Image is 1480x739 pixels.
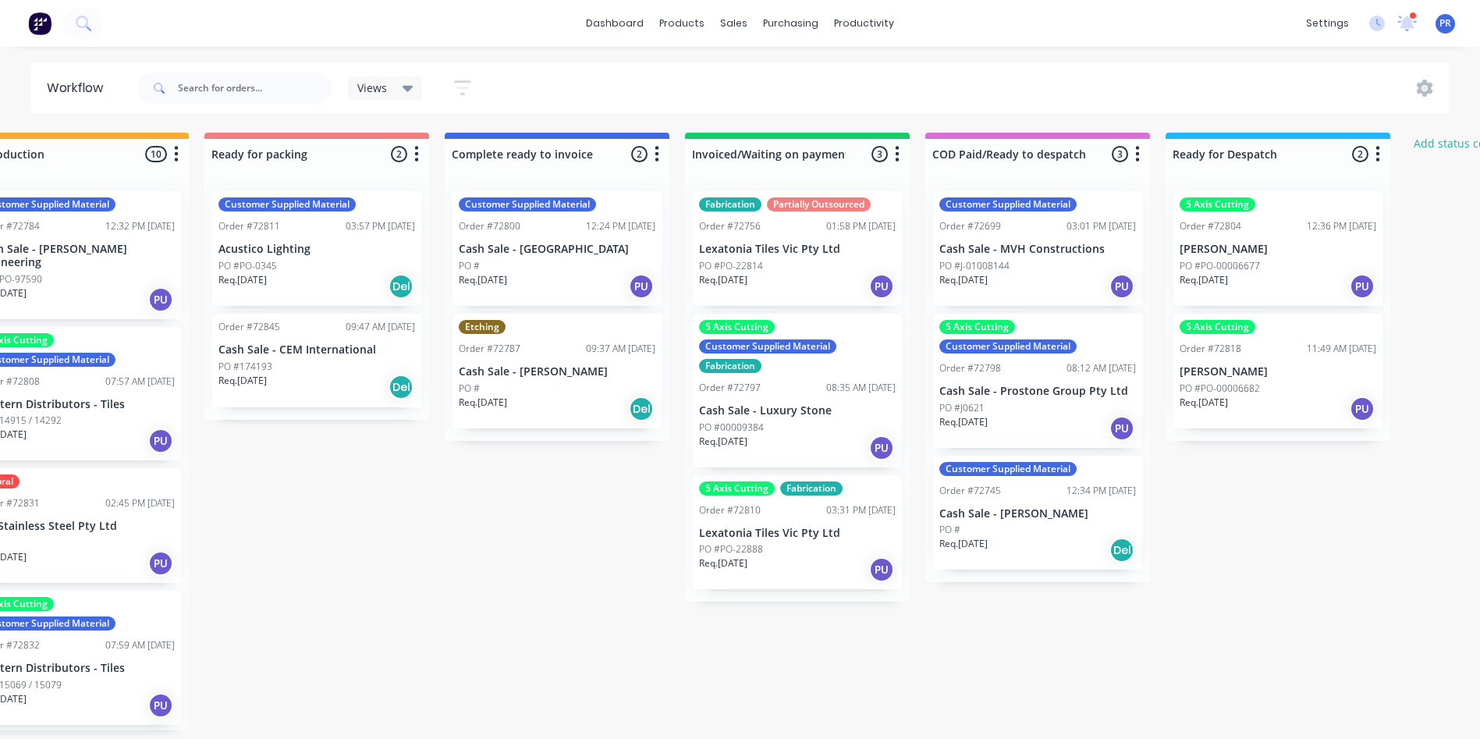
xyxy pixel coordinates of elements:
[1067,484,1136,498] div: 12:34 PM [DATE]
[780,481,843,496] div: Fabrication
[218,259,277,273] p: PO #PO-0345
[105,638,175,652] div: 07:59 AM [DATE]
[1173,191,1382,306] div: 5 Axis CuttingOrder #7280412:36 PM [DATE][PERSON_NAME]PO #PO-00006677Req.[DATE]PU
[933,314,1142,448] div: 5 Axis CuttingCustomer Supplied MaterialOrder #7279808:12 AM [DATE]Cash Sale - Prostone Group Pty...
[1307,219,1376,233] div: 12:36 PM [DATE]
[699,273,747,287] p: Req. [DATE]
[826,381,896,395] div: 08:35 AM [DATE]
[218,360,272,374] p: PO #174193
[869,435,894,460] div: PU
[1173,314,1382,428] div: 5 Axis CuttingOrder #7281811:49 AM [DATE][PERSON_NAME]PO #PO-00006682Req.[DATE]PU
[218,219,280,233] div: Order #72811
[218,197,356,211] div: Customer Supplied Material
[693,191,902,306] div: FabricationPartially OutsourcedOrder #7275601:58 PM [DATE]Lexatonia Tiles Vic Pty LtdPO #PO-22814...
[47,79,111,98] div: Workflow
[453,314,662,428] div: EtchingOrder #7278709:37 AM [DATE]Cash Sale - [PERSON_NAME]PO #Req.[DATE]Del
[586,342,655,356] div: 09:37 AM [DATE]
[1109,538,1134,563] div: Del
[105,496,175,510] div: 02:45 PM [DATE]
[453,191,662,306] div: Customer Supplied MaterialOrder #7280012:24 PM [DATE]Cash Sale - [GEOGRAPHIC_DATA]PO #Req.[DATE]PU
[389,375,413,400] div: Del
[933,456,1142,570] div: Customer Supplied MaterialOrder #7274512:34 PM [DATE]Cash Sale - [PERSON_NAME]PO #Req.[DATE]Del
[1180,365,1376,378] p: [PERSON_NAME]
[699,435,747,449] p: Req. [DATE]
[699,542,763,556] p: PO #PO-22888
[1180,320,1255,334] div: 5 Axis Cutting
[459,342,520,356] div: Order #72787
[459,243,655,256] p: Cash Sale - [GEOGRAPHIC_DATA]
[1180,259,1260,273] p: PO #PO-00006677
[1067,361,1136,375] div: 08:12 AM [DATE]
[1180,396,1228,410] p: Req. [DATE]
[218,374,267,388] p: Req. [DATE]
[699,219,761,233] div: Order #72756
[826,12,902,35] div: productivity
[755,12,826,35] div: purchasing
[1180,382,1260,396] p: PO #PO-00006682
[218,273,267,287] p: Req. [DATE]
[693,314,902,467] div: 5 Axis CuttingCustomer Supplied MaterialFabricationOrder #7279708:35 AM [DATE]Cash Sale - Luxury ...
[218,243,415,256] p: Acustico Lighting
[148,693,173,718] div: PU
[459,365,655,378] p: Cash Sale - [PERSON_NAME]
[357,80,387,96] span: Views
[148,287,173,312] div: PU
[939,259,1010,273] p: PO #J-01008144
[1180,197,1255,211] div: 5 Axis Cutting
[939,462,1077,476] div: Customer Supplied Material
[699,320,775,334] div: 5 Axis Cutting
[939,385,1136,398] p: Cash Sale - Prostone Group Pty Ltd
[699,197,761,211] div: Fabrication
[693,475,902,590] div: 5 Axis CuttingFabricationOrder #7281003:31 PM [DATE]Lexatonia Tiles Vic Pty LtdPO #PO-22888Req.[D...
[699,243,896,256] p: Lexatonia Tiles Vic Pty Ltd
[699,481,775,496] div: 5 Axis Cutting
[586,219,655,233] div: 12:24 PM [DATE]
[939,361,1001,375] div: Order #72798
[699,527,896,540] p: Lexatonia Tiles Vic Pty Ltd
[1439,16,1451,30] span: PR
[939,537,988,551] p: Req. [DATE]
[699,359,761,373] div: Fabrication
[869,274,894,299] div: PU
[218,320,280,334] div: Order #72845
[699,381,761,395] div: Order #72797
[826,503,896,517] div: 03:31 PM [DATE]
[578,12,651,35] a: dashboard
[105,375,175,389] div: 07:57 AM [DATE]
[939,484,1001,498] div: Order #72745
[459,197,596,211] div: Customer Supplied Material
[212,314,421,407] div: Order #7284509:47 AM [DATE]Cash Sale - CEM InternationalPO #174193Req.[DATE]Del
[939,339,1077,354] div: Customer Supplied Material
[148,551,173,576] div: PU
[767,197,871,211] div: Partially Outsourced
[459,382,480,396] p: PO #
[933,191,1142,306] div: Customer Supplied MaterialOrder #7269903:01 PM [DATE]Cash Sale - MVH ConstructionsPO #J-01008144R...
[699,259,763,273] p: PO #PO-22814
[459,219,520,233] div: Order #72800
[651,12,712,35] div: products
[939,523,960,537] p: PO #
[1109,416,1134,441] div: PU
[939,401,985,415] p: PO #J0621
[699,404,896,417] p: Cash Sale - Luxury Stone
[1067,219,1136,233] div: 03:01 PM [DATE]
[939,507,1136,520] p: Cash Sale - [PERSON_NAME]
[459,259,480,273] p: PO #
[699,339,836,354] div: Customer Supplied Material
[389,274,413,299] div: Del
[1307,342,1376,356] div: 11:49 AM [DATE]
[105,219,175,233] div: 12:32 PM [DATE]
[869,557,894,582] div: PU
[218,343,415,357] p: Cash Sale - CEM International
[1180,219,1241,233] div: Order #72804
[939,273,988,287] p: Req. [DATE]
[1180,273,1228,287] p: Req. [DATE]
[939,415,988,429] p: Req. [DATE]
[1109,274,1134,299] div: PU
[28,12,51,35] img: Factory
[459,396,507,410] p: Req. [DATE]
[629,396,654,421] div: Del
[212,191,421,306] div: Customer Supplied MaterialOrder #7281103:57 PM [DATE]Acustico LightingPO #PO-0345Req.[DATE]Del
[826,219,896,233] div: 01:58 PM [DATE]
[712,12,755,35] div: sales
